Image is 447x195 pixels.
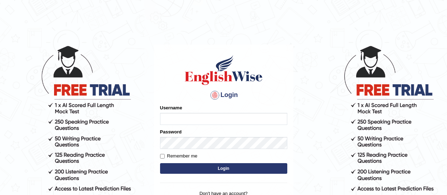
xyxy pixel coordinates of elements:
[160,104,182,111] label: Username
[183,54,264,86] img: Logo of English Wise sign in for intelligent practice with AI
[160,90,287,101] h4: Login
[160,163,287,174] button: Login
[160,154,165,159] input: Remember me
[160,153,198,160] label: Remember me
[160,128,182,135] label: Password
